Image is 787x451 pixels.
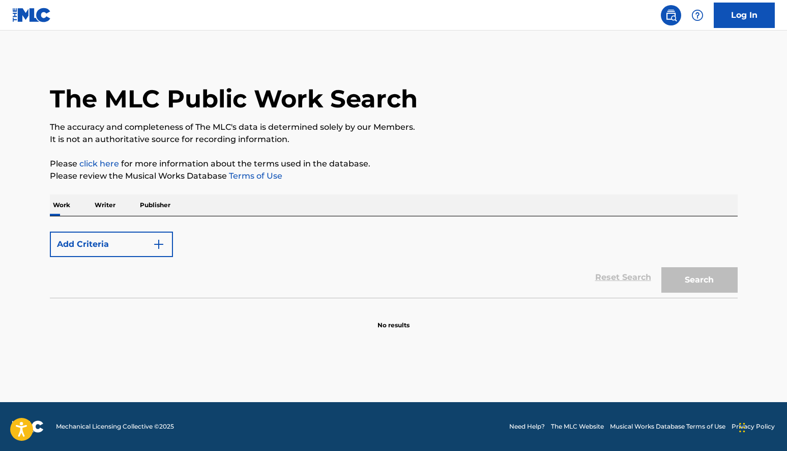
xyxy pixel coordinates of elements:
[92,194,119,216] p: Writer
[50,133,738,146] p: It is not an authoritative source for recording information.
[50,227,738,298] form: Search Form
[551,422,604,431] a: The MLC Website
[50,83,418,114] h1: The MLC Public Work Search
[739,412,745,443] div: Drag
[227,171,282,181] a: Terms of Use
[12,420,44,433] img: logo
[56,422,174,431] span: Mechanical Licensing Collective © 2025
[50,158,738,170] p: Please for more information about the terms used in the database.
[665,9,677,21] img: search
[50,121,738,133] p: The accuracy and completeness of The MLC's data is determined solely by our Members.
[50,232,173,257] button: Add Criteria
[137,194,173,216] p: Publisher
[732,422,775,431] a: Privacy Policy
[736,402,787,451] iframe: Chat Widget
[714,3,775,28] a: Log In
[79,159,119,168] a: click here
[50,170,738,182] p: Please review the Musical Works Database
[661,5,681,25] a: Public Search
[687,5,708,25] div: Help
[509,422,545,431] a: Need Help?
[12,8,51,22] img: MLC Logo
[50,194,73,216] p: Work
[610,422,725,431] a: Musical Works Database Terms of Use
[691,9,704,21] img: help
[377,308,410,330] p: No results
[153,238,165,250] img: 9d2ae6d4665cec9f34b9.svg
